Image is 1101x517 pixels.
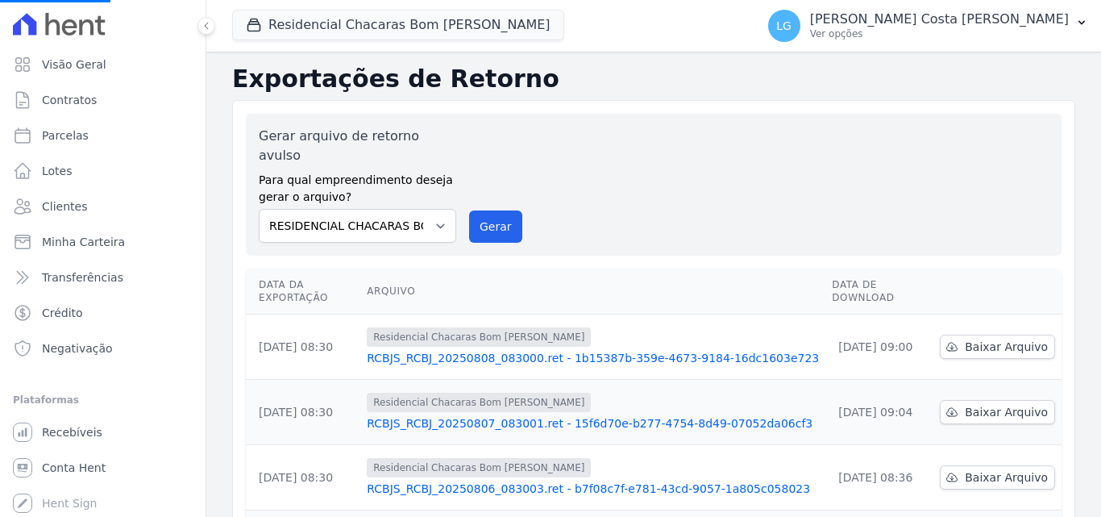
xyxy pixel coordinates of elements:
span: LG [776,20,791,31]
a: Visão Geral [6,48,199,81]
span: Contratos [42,92,97,108]
span: Negativação [42,340,113,356]
td: [DATE] 08:30 [246,445,360,511]
td: [DATE] 09:00 [825,315,933,380]
td: [DATE] 08:30 [246,315,360,380]
button: LG [PERSON_NAME] Costa [PERSON_NAME] Ver opções [755,3,1101,48]
a: Negativação [6,332,199,365]
span: Baixar Arquivo [965,339,1048,355]
a: Baixar Arquivo [940,335,1055,359]
label: Para qual empreendimento deseja gerar o arquivo? [259,165,456,206]
a: RCBJS_RCBJ_20250806_083003.ret - b7f08c7f-e781-43cd-9057-1a805c058023 [367,481,819,497]
span: Conta Hent [42,460,106,476]
span: Residencial Chacaras Bom [PERSON_NAME] [367,327,591,347]
a: Crédito [6,297,199,329]
a: Baixar Arquivo [940,400,1055,424]
a: Lotes [6,155,199,187]
a: Clientes [6,190,199,223]
a: Parcelas [6,119,199,152]
span: Baixar Arquivo [965,404,1048,420]
a: RCBJS_RCBJ_20250808_083000.ret - 1b15387b-359e-4673-9184-16dc1603e723 [367,350,819,366]
span: Minha Carteira [42,234,125,250]
td: [DATE] 08:36 [825,445,933,511]
td: [DATE] 09:04 [825,380,933,445]
a: Transferências [6,261,199,294]
a: RCBJS_RCBJ_20250807_083001.ret - 15f6d70e-b277-4754-8d49-07052da06cf3 [367,415,819,432]
td: [DATE] 08:30 [246,380,360,445]
span: Crédito [42,305,83,321]
button: Gerar [469,211,522,243]
span: Baixar Arquivo [965,469,1048,486]
a: Contratos [6,84,199,116]
a: Minha Carteira [6,226,199,258]
span: Transferências [42,269,123,286]
span: Residencial Chacaras Bom [PERSON_NAME] [367,458,591,477]
div: Plataformas [13,390,193,410]
p: Ver opções [810,27,1069,40]
span: Residencial Chacaras Bom [PERSON_NAME] [367,393,591,412]
a: Conta Hent [6,452,199,484]
span: Clientes [42,198,87,215]
span: Parcelas [42,127,89,144]
span: Recebíveis [42,424,102,440]
p: [PERSON_NAME] Costa [PERSON_NAME] [810,11,1069,27]
th: Data de Download [825,269,933,315]
a: Recebíveis [6,416,199,448]
th: Data da Exportação [246,269,360,315]
a: Baixar Arquivo [940,465,1055,490]
label: Gerar arquivo de retorno avulso [259,127,456,165]
button: Residencial Chacaras Bom [PERSON_NAME] [232,10,564,40]
span: Lotes [42,163,73,179]
span: Visão Geral [42,56,106,73]
h2: Exportações de Retorno [232,65,1075,94]
th: Arquivo [360,269,825,315]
